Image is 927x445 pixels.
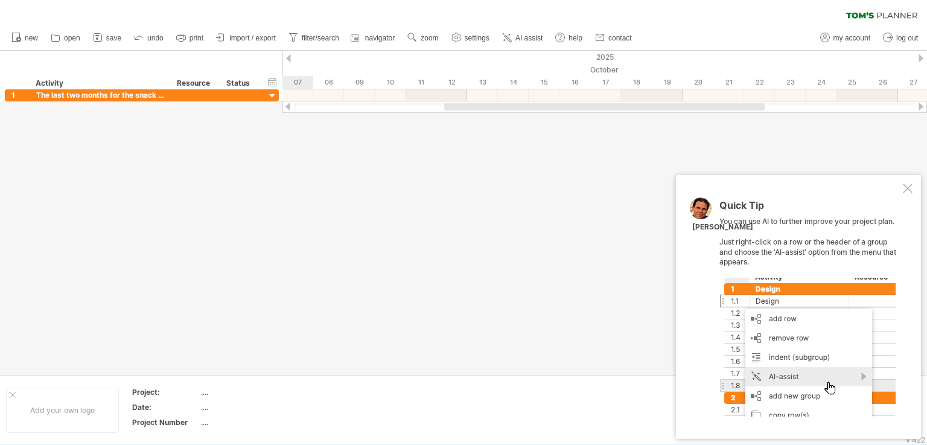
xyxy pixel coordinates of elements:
[867,76,898,89] div: Sunday, 26 October 2025
[404,30,442,46] a: zoom
[880,30,922,46] a: log out
[365,34,395,42] span: navigator
[465,34,489,42] span: settings
[621,76,652,89] div: Saturday, 18 October 2025
[213,30,279,46] a: import / export
[48,30,84,46] a: open
[713,76,744,89] div: Tuesday, 21 October 2025
[836,76,867,89] div: Saturday, 25 October 2025
[817,30,874,46] a: my account
[344,76,375,89] div: Thursday, 9 October 2025
[719,200,900,217] div: Quick Tip
[775,76,806,89] div: Thursday, 23 October 2025
[349,30,398,46] a: navigator
[313,76,344,89] div: Wednesday, 8 October 2025
[201,387,302,397] div: ....
[25,34,38,42] span: new
[285,30,343,46] a: filter/search
[173,30,207,46] a: print
[375,76,406,89] div: Friday, 10 October 2025
[406,76,436,89] div: Saturday, 11 October 2025
[36,89,165,101] div: The last two months for the snack list
[467,76,498,89] div: Monday, 13 October 2025
[498,76,529,89] div: Tuesday, 14 October 2025
[590,76,621,89] div: Friday, 17 October 2025
[302,34,339,42] span: filter/search
[64,34,80,42] span: open
[6,388,119,433] div: Add your own logo
[201,402,302,412] div: ....
[177,77,214,89] div: Resource
[515,34,543,42] span: AI assist
[499,30,546,46] a: AI assist
[719,200,900,417] div: You can use AI to further improve your project plan. Just right-click on a row or the header of a...
[8,30,42,46] a: new
[833,34,870,42] span: my account
[683,76,713,89] div: Monday, 20 October 2025
[36,77,164,89] div: Activity
[132,417,199,427] div: Project Number
[896,34,918,42] span: log out
[147,34,164,42] span: undo
[421,34,438,42] span: zoom
[906,435,925,444] div: v 422
[559,76,590,89] div: Thursday, 16 October 2025
[569,34,582,42] span: help
[90,30,125,46] a: save
[652,76,683,89] div: Sunday, 19 October 2025
[106,34,121,42] span: save
[592,30,636,46] a: contact
[552,30,586,46] a: help
[226,77,253,89] div: Status
[448,30,493,46] a: settings
[806,76,836,89] div: Friday, 24 October 2025
[132,387,199,397] div: Project:
[201,417,302,427] div: ....
[11,89,30,101] div: 1
[529,76,559,89] div: Wednesday, 15 October 2025
[692,222,753,232] div: [PERSON_NAME]
[229,34,276,42] span: import / export
[436,76,467,89] div: Sunday, 12 October 2025
[131,30,167,46] a: undo
[744,76,775,89] div: Wednesday, 22 October 2025
[608,34,632,42] span: contact
[282,76,313,89] div: Tuesday, 7 October 2025
[132,402,199,412] div: Date:
[190,34,203,42] span: print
